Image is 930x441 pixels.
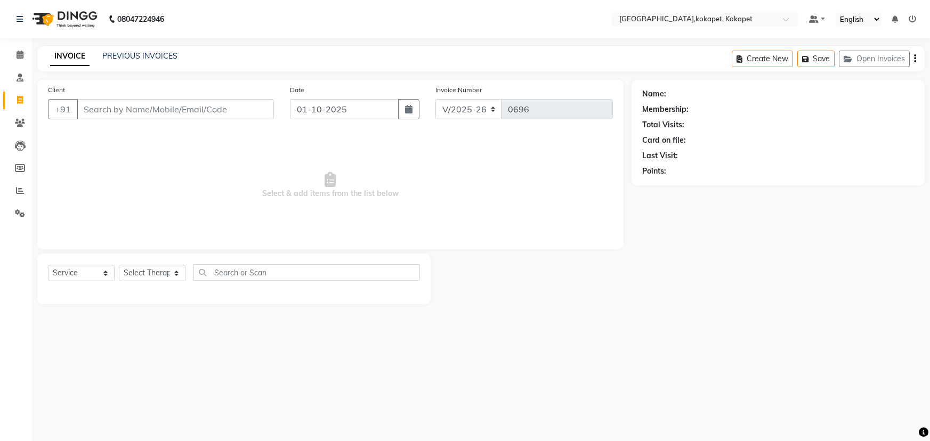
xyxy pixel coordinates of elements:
label: Invoice Number [435,85,482,95]
div: Total Visits: [642,119,684,130]
label: Date [290,85,304,95]
button: +91 [48,99,78,119]
div: Points: [642,166,666,177]
input: Search or Scan [193,264,420,281]
input: Search by Name/Mobile/Email/Code [77,99,274,119]
b: 08047224946 [117,4,164,34]
div: Card on file: [642,135,686,146]
button: Create New [732,51,793,67]
div: Membership: [642,104,689,115]
img: logo [27,4,100,34]
button: Save [797,51,835,67]
label: Client [48,85,65,95]
div: Last Visit: [642,150,678,161]
button: Open Invoices [839,51,910,67]
a: PREVIOUS INVOICES [102,51,177,61]
span: Select & add items from the list below [48,132,613,239]
a: INVOICE [50,47,90,66]
div: Name: [642,88,666,100]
